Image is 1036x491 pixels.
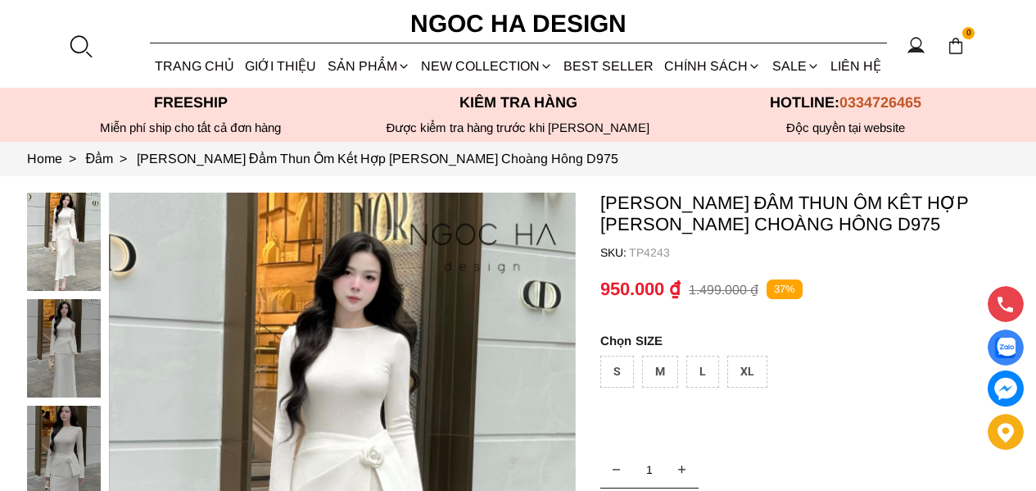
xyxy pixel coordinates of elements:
p: [PERSON_NAME] Đầm Thun Ôm Kết Hợp [PERSON_NAME] Choàng Hông D975 [600,193,1010,235]
span: 0334726465 [839,94,921,111]
p: SIZE [600,334,1010,348]
a: Link to Lisa Dress_ Đầm Thun Ôm Kết Hợp Chân Váy Choàng Hông D975 [137,152,618,166]
img: Lisa Dress_ Đầm Thun Ôm Kết Hợp Chân Váy Choàng Hông D975_mini_0 [27,193,101,291]
span: 0 [962,27,975,40]
div: S [600,356,634,388]
div: Miễn phí ship cho tất cả đơn hàng [27,120,355,135]
div: SẢN PHẨM [322,44,415,88]
img: Display image [995,338,1016,358]
img: Lisa Dress_ Đầm Thun Ôm Kết Hợp Chân Váy Choàng Hông D975_mini_1 [27,299,101,398]
p: Freeship [27,94,355,111]
p: Được kiểm tra hàng trước khi [PERSON_NAME] [355,120,682,135]
a: Link to Đầm [86,152,138,166]
div: XL [727,356,767,388]
a: GIỚI THIỆU [240,44,322,88]
p: 950.000 ₫ [600,279,681,300]
p: 37% [767,280,803,300]
a: Display image [988,330,1024,366]
span: > [113,152,133,166]
p: 1.499.000 ₫ [689,282,758,298]
a: Link to Home [27,152,86,166]
img: img-CART-ICON-ksit0nf1 [947,37,965,55]
input: Quantity input [600,453,699,486]
a: BEST SELLER [559,44,659,88]
a: NEW COLLECTION [415,44,558,88]
p: Hotline: [682,94,1010,111]
div: M [642,356,678,388]
a: Ngoc Ha Design [396,4,641,43]
h6: SKU: [600,246,629,259]
h6: Độc quyền tại website [682,120,1010,135]
span: > [62,152,83,166]
a: TRANG CHỦ [150,44,240,88]
font: Kiểm tra hàng [459,94,577,111]
a: messenger [988,371,1024,407]
p: TP4243 [629,246,1010,259]
a: LIÊN HỆ [825,44,886,88]
div: L [686,356,719,388]
div: Chính sách [659,44,767,88]
a: SALE [767,44,825,88]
